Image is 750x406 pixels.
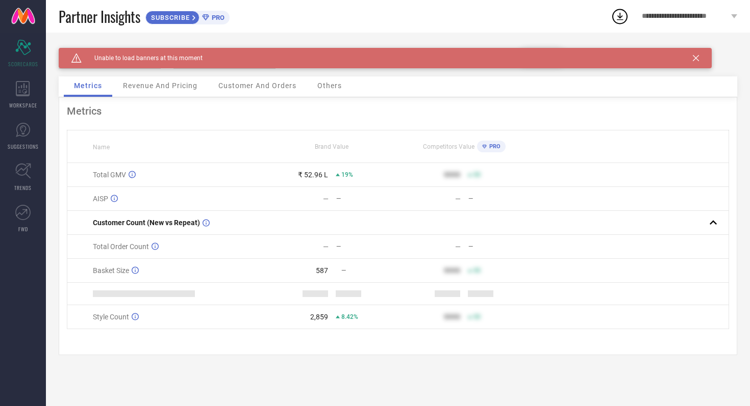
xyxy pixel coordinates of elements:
[323,242,329,251] div: —
[473,313,481,320] span: 50
[123,82,197,90] span: Revenue And Pricing
[59,6,140,27] span: Partner Insights
[209,14,224,21] span: PRO
[310,313,328,321] div: 2,859
[468,195,530,202] div: —
[444,313,460,321] div: 9999
[93,313,129,321] span: Style Count
[93,266,129,275] span: Basket Size
[9,101,37,109] span: WORKSPACE
[74,82,102,90] span: Metrics
[14,184,32,192] span: TRENDS
[145,8,230,24] a: SUBSCRIBEPRO
[315,143,348,150] span: Brand Value
[93,242,149,251] span: Total Order Count
[341,171,353,178] span: 19%
[82,55,203,62] span: Unable to load banners at this moment
[455,242,461,251] div: —
[317,82,342,90] span: Others
[444,266,460,275] div: 9999
[59,48,161,55] div: Brand
[323,195,329,203] div: —
[423,143,474,150] span: Competitors Value
[93,219,200,227] span: Customer Count (New vs Repeat)
[146,14,192,21] span: SUBSCRIBE
[8,143,39,150] span: SUGGESTIONS
[93,195,108,203] span: AISP
[336,195,397,202] div: —
[473,267,481,274] span: 50
[455,195,461,203] div: —
[8,60,38,68] span: SCORECARDS
[444,171,460,179] div: 9999
[93,144,110,151] span: Name
[468,243,530,250] div: —
[298,171,328,179] div: ₹ 52.96 L
[316,266,328,275] div: 587
[473,171,481,178] span: 50
[611,7,629,25] div: Open download list
[18,225,28,233] span: FWD
[336,243,397,250] div: —
[487,143,501,150] span: PRO
[93,171,126,179] span: Total GMV
[67,105,729,117] div: Metrics
[341,313,358,320] span: 8.42%
[218,82,296,90] span: Customer And Orders
[341,267,346,274] span: —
